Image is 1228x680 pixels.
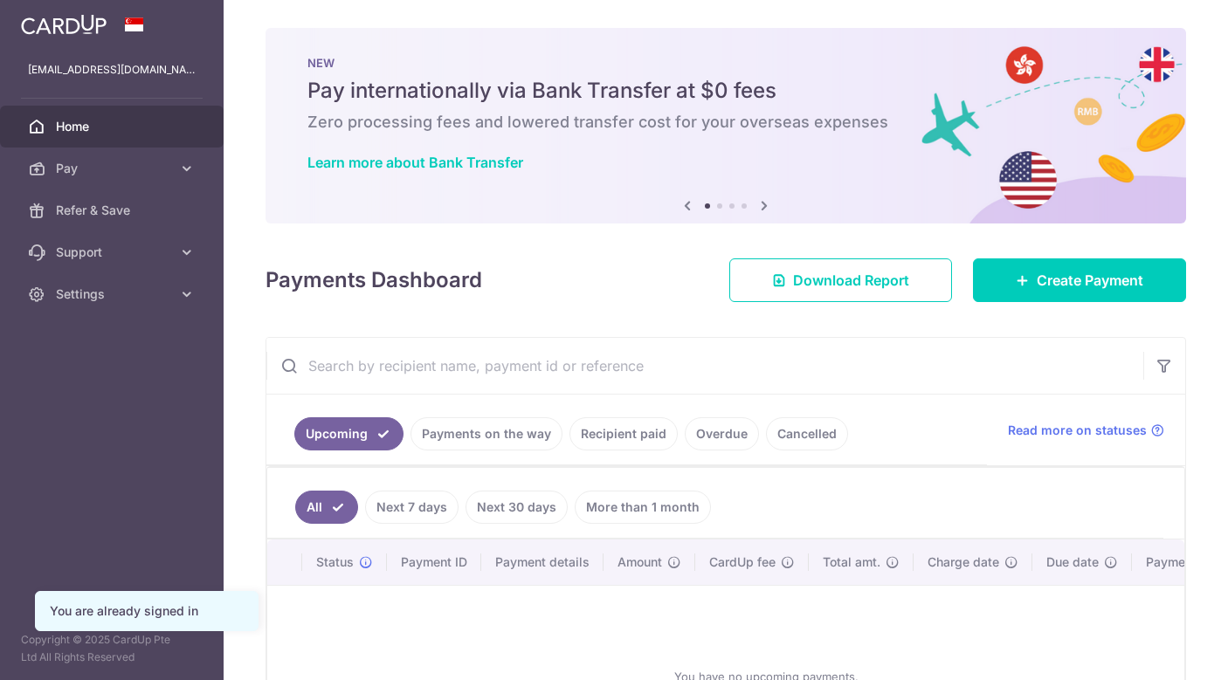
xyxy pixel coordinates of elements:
[1008,422,1164,439] a: Read more on statuses
[1046,553,1099,571] span: Due date
[617,553,662,571] span: Amount
[307,112,1144,133] h6: Zero processing fees and lowered transfer cost for your overseas expenses
[387,539,481,585] th: Payment ID
[316,553,354,571] span: Status
[466,491,568,524] a: Next 30 days
[295,491,358,524] a: All
[729,258,952,302] a: Download Report
[266,264,482,296] h4: Payments Dashboard
[823,553,880,571] span: Total amt.
[793,270,909,291] span: Download Report
[410,417,562,450] a: Payments on the way
[28,61,196,79] p: [EMAIL_ADDRESS][DOMAIN_NAME]
[569,417,678,450] a: Recipient paid
[56,285,171,303] span: Settings
[21,14,107,35] img: CardUp
[307,56,1144,70] p: NEW
[928,553,999,571] span: Charge date
[56,160,171,177] span: Pay
[685,417,759,450] a: Overdue
[481,539,604,585] th: Payment details
[575,491,711,524] a: More than 1 month
[294,417,404,450] a: Upcoming
[307,77,1144,105] h5: Pay internationally via Bank Transfer at $0 fees
[1008,422,1147,439] span: Read more on statuses
[266,28,1186,223] img: Bank transfer banner
[56,118,171,135] span: Home
[56,202,171,219] span: Refer & Save
[266,338,1143,394] input: Search by recipient name, payment id or reference
[365,491,459,524] a: Next 7 days
[973,258,1186,302] a: Create Payment
[50,602,244,620] div: You are already signed in
[56,244,171,261] span: Support
[1037,270,1143,291] span: Create Payment
[709,553,776,571] span: CardUp fee
[307,154,523,171] a: Learn more about Bank Transfer
[766,417,848,450] a: Cancelled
